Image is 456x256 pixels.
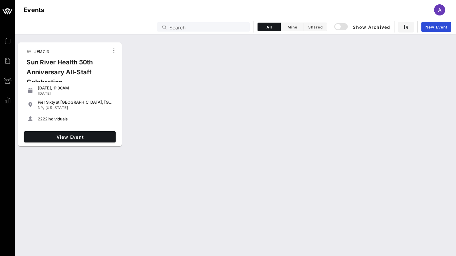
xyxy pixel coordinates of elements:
[304,23,327,31] button: Shared
[281,23,304,31] button: Mine
[38,116,48,121] span: 2222
[258,23,281,31] button: All
[308,25,323,29] span: Shared
[284,25,300,29] span: Mine
[262,25,277,29] span: All
[24,131,116,142] a: View Event
[38,116,113,121] div: individuals
[34,49,49,54] span: JEM7J3
[22,57,109,92] div: Sun River Health 50th Anniversary All-Staff Celebration
[38,91,113,96] div: [DATE]
[45,105,68,110] span: [US_STATE]
[434,4,445,15] div: A
[425,25,447,29] span: New Event
[27,134,113,140] span: View Event
[438,7,441,13] span: A
[38,85,113,90] div: [DATE], 11:00AM
[335,23,390,31] span: Show Archived
[335,21,390,33] button: Show Archived
[23,5,45,15] h1: Events
[421,22,451,32] a: New Event
[38,100,113,105] div: Pier Sixty at [GEOGRAPHIC_DATA], [GEOGRAPHIC_DATA] in [GEOGRAPHIC_DATA]
[38,105,44,110] span: NY,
